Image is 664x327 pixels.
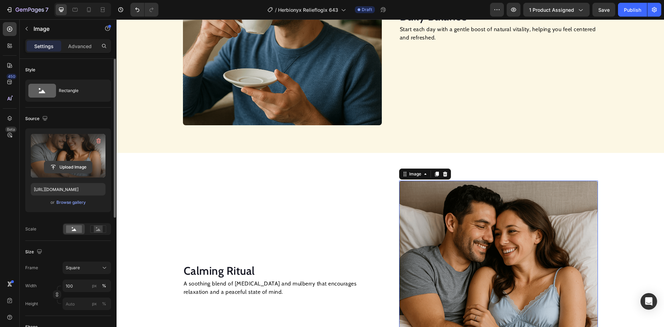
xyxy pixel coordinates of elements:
[25,265,38,271] label: Frame
[640,293,657,310] div: Open Intercom Messenger
[5,127,17,132] div: Beta
[44,161,92,173] button: Upload Image
[25,114,49,124] div: Source
[624,6,641,13] div: Publish
[7,74,17,79] div: 450
[50,198,55,207] span: or
[68,43,92,50] p: Advanced
[66,265,80,271] span: Square
[25,226,36,232] div: Scale
[100,300,108,308] button: px
[92,283,97,289] div: px
[63,280,111,292] input: px%
[291,152,306,158] div: Image
[92,301,97,307] div: px
[3,3,52,17] button: 7
[34,25,92,33] p: Image
[598,7,610,13] span: Save
[90,282,99,290] button: %
[278,6,338,13] span: Herbionyx Relieflogix 643
[67,260,265,277] p: A soothing blend of [MEDICAL_DATA] and mulberry that encourages relaxation and a peaceful state o...
[529,6,574,13] span: 1 product assigned
[25,283,37,289] label: Width
[275,6,277,13] span: /
[102,301,106,307] div: %
[25,247,44,257] div: Size
[90,300,99,308] button: %
[117,19,664,327] iframe: Design area
[362,7,372,13] span: Draft
[45,6,48,14] p: 7
[25,301,38,307] label: Height
[31,183,105,196] input: https://example.com/image.jpg
[63,298,111,310] input: px%
[592,3,615,17] button: Save
[102,283,106,289] div: %
[34,43,54,50] p: Settings
[63,262,111,274] button: Square
[523,3,590,17] button: 1 product assigned
[25,67,35,73] div: Style
[59,83,101,99] div: Rectangle
[66,244,265,260] h2: Calming Ritual
[56,199,86,206] button: Browse gallery
[618,3,647,17] button: Publish
[130,3,158,17] div: Undo/Redo
[100,282,108,290] button: px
